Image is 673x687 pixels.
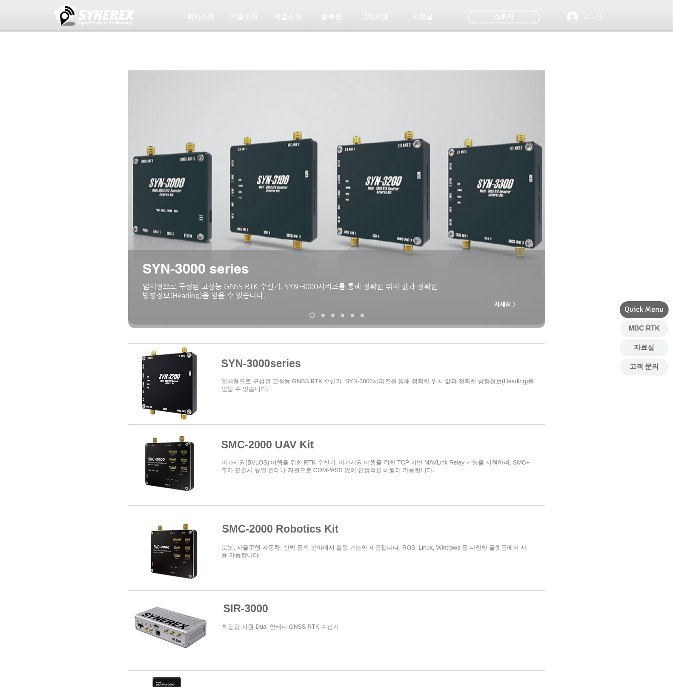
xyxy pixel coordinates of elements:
a: MDU-2000 UAV Kit [361,314,364,317]
span: 일체형으로 구성된 고성능 GNSS RTK 수신기. SYN-3000시리즈를 통해 정확한 위치 값과 정확한 방향정보(Heading)을 얻을 수 있습니다. [143,282,438,299]
span: SYN-3000 series [143,260,249,277]
a: 기술소개 [223,9,266,26]
a: 솔루션 [310,9,353,26]
span: 로그인 [581,13,605,21]
div: Quick Menu [620,301,669,318]
a: 제품소개 [267,9,309,26]
span: ​비가시권(BVLOS) 비행을 위한 RTK 수신기. 비가시권 비행을 위한 TCP 기반 MAVLink Relay 기능을 지원하며, SMC+ 추가 연결시 듀얼 안테나 지원으로 C... [222,459,530,473]
div: 스토어 [468,11,540,23]
a: MRD-1000v2 [341,314,344,317]
div: 슬라이드쇼 [128,58,545,328]
span: 자세히 > [494,301,516,308]
a: SIR-3000 [223,602,269,614]
iframe: Wix Chat [515,650,673,687]
a: MBC RTK [620,320,669,337]
button: 로그인 [561,9,608,25]
a: SMC-2000 [321,314,325,317]
a: ​헤딩값 지원 Dual 안테나 GNSS RTK 수신기 [223,623,339,630]
span: Quick Menu [625,304,664,315]
span: MBC RTK [629,324,660,333]
a: 회사소개 [180,9,222,26]
img: 씨너렉스_White_simbol_대지 1.png [54,2,135,28]
span: 스토어 [494,12,514,21]
span: 자료실 [634,343,655,352]
span: 고객지원 [361,13,389,22]
a: 자세히 > [488,296,522,313]
span: 기술소개 [231,13,258,22]
a: TDR-3000 [351,314,354,317]
a: SYN-3000 series [309,313,315,318]
span: 자료실 [413,13,433,22]
a: 자료실 [402,9,444,26]
a: 고객 문의 [620,359,669,376]
span: 제품소개 [275,13,302,22]
span: 고객 문의 [630,362,659,371]
span: 회사소개 [187,13,215,22]
a: MRP-2000v2 [331,314,335,317]
span: 솔루션 [321,13,342,22]
a: 자료실 [620,339,669,356]
nav: 슬라이드 [306,313,367,318]
a: 고객지원 [354,9,396,26]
